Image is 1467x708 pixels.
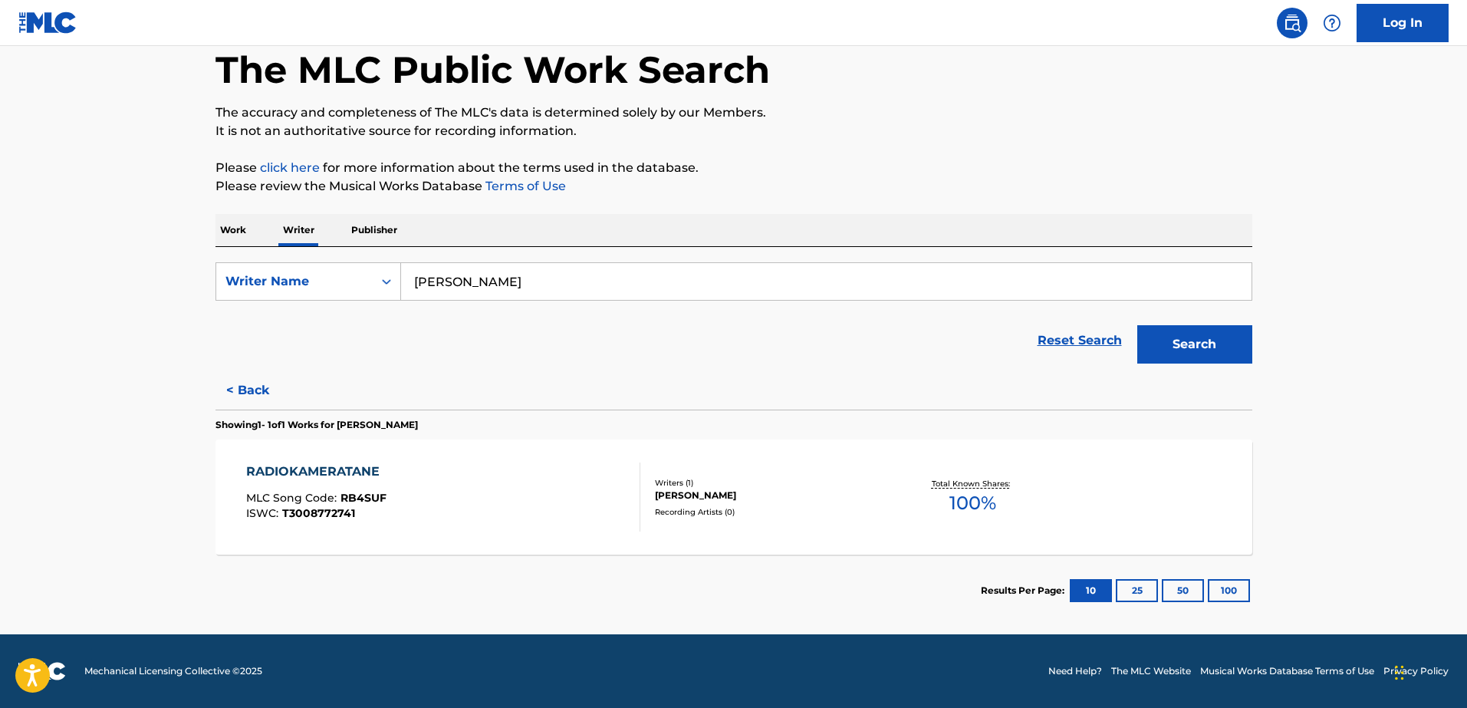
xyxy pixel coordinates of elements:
[1070,579,1112,602] button: 10
[215,104,1252,122] p: The accuracy and completeness of The MLC's data is determined solely by our Members.
[1317,8,1347,38] div: Help
[1048,664,1102,678] a: Need Help?
[278,214,319,246] p: Writer
[1323,14,1341,32] img: help
[1111,664,1191,678] a: The MLC Website
[1283,14,1301,32] img: search
[215,440,1252,555] a: RADIOKAMERATANEMLC Song Code:RB4SUFISWC:T3008772741Writers (1)[PERSON_NAME]Recording Artists (0)T...
[215,159,1252,177] p: Please for more information about the terms used in the database.
[1390,634,1467,708] iframe: Chat Widget
[215,47,770,93] h1: The MLC Public Work Search
[225,272,363,291] div: Writer Name
[1383,664,1449,678] a: Privacy Policy
[215,262,1252,371] form: Search Form
[215,418,418,432] p: Showing 1 - 1 of 1 Works for [PERSON_NAME]
[655,506,886,518] div: Recording Artists ( 0 )
[482,179,566,193] a: Terms of Use
[1357,4,1449,42] a: Log In
[340,491,386,505] span: RB4SUF
[1030,324,1130,357] a: Reset Search
[949,489,996,517] span: 100 %
[1200,664,1374,678] a: Musical Works Database Terms of Use
[1116,579,1158,602] button: 25
[84,664,262,678] span: Mechanical Licensing Collective © 2025
[655,489,886,502] div: [PERSON_NAME]
[260,160,320,175] a: click here
[215,371,308,410] button: < Back
[246,506,282,520] span: ISWC :
[246,463,387,481] div: RADIOKAMERATANE
[215,177,1252,196] p: Please review the Musical Works Database
[655,477,886,489] div: Writers ( 1 )
[981,584,1068,598] p: Results Per Page:
[215,214,251,246] p: Work
[1208,579,1250,602] button: 100
[282,506,355,520] span: T3008772741
[1162,579,1204,602] button: 50
[347,214,402,246] p: Publisher
[18,12,77,34] img: MLC Logo
[1277,8,1307,38] a: Public Search
[215,122,1252,140] p: It is not an authoritative source for recording information.
[1395,650,1404,696] div: Drag
[246,491,340,505] span: MLC Song Code :
[1137,325,1252,364] button: Search
[18,662,66,680] img: logo
[932,478,1014,489] p: Total Known Shares:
